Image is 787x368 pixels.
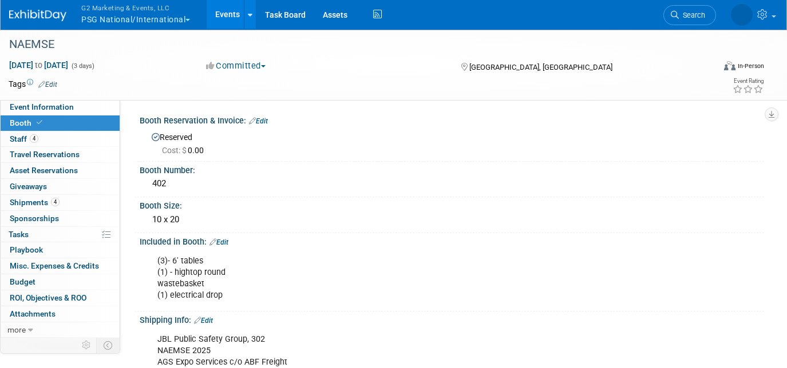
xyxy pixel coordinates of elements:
[51,198,60,206] span: 4
[663,5,716,25] a: Search
[30,134,38,143] span: 4
[679,11,705,19] span: Search
[37,119,42,126] i: Booth reservation complete
[10,198,60,207] span: Shipments
[10,166,78,175] span: Asset Reservations
[1,131,120,147] a: Staff4
[1,227,120,242] a: Tasks
[97,338,120,353] td: Toggle Event Tabs
[724,61,735,70] img: Format-Inperson.png
[652,59,764,77] div: Event Format
[140,311,764,326] div: Shipping Info:
[1,147,120,162] a: Travel Reservations
[10,261,99,270] span: Misc. Expenses & Credits
[162,146,188,155] span: Cost: $
[733,78,764,84] div: Event Rating
[1,242,120,258] a: Playbook
[10,293,86,302] span: ROI, Objectives & ROO
[10,245,43,254] span: Playbook
[1,163,120,178] a: Asset Reservations
[1,306,120,322] a: Attachments
[469,63,612,71] span: [GEOGRAPHIC_DATA], [GEOGRAPHIC_DATA]
[5,34,700,55] div: NAEMSE
[10,118,45,127] span: Booth
[162,146,208,155] span: 0.00
[9,78,57,90] td: Tags
[149,250,643,307] div: (3)- 6' tables (1) - hightop round wastebasket (1) electrical drop
[10,150,80,159] span: Travel Reservations
[10,102,74,111] span: Event Information
[148,211,756,229] div: 10 x 20
[1,290,120,306] a: ROI, Objectives & ROO
[10,277,35,286] span: Budget
[148,175,756,193] div: 402
[9,230,29,239] span: Tasks
[202,60,270,72] button: Committed
[10,182,47,191] span: Giveaways
[194,317,213,325] a: Edit
[77,338,97,353] td: Personalize Event Tab Strip
[140,162,764,176] div: Booth Number:
[140,233,764,248] div: Included in Booth:
[10,214,59,223] span: Sponsorships
[10,309,56,318] span: Attachments
[1,322,120,338] a: more
[33,61,44,70] span: to
[70,62,94,70] span: (3 days)
[9,10,66,21] img: ExhibitDay
[1,179,120,194] a: Giveaways
[1,195,120,210] a: Shipments4
[7,325,26,334] span: more
[10,134,38,143] span: Staff
[1,274,120,290] a: Budget
[140,197,764,211] div: Booth Size:
[140,112,764,127] div: Booth Reservation & Invoice:
[249,117,268,125] a: Edit
[731,4,753,26] img: Laine Butler
[209,238,228,246] a: Edit
[38,81,57,89] a: Edit
[9,60,69,70] span: [DATE] [DATE]
[81,2,190,14] span: G2 Marketing & Events, LLC
[737,62,764,70] div: In-Person
[1,211,120,226] a: Sponsorships
[148,129,756,156] div: Reserved
[1,115,120,131] a: Booth
[1,99,120,115] a: Event Information
[1,258,120,274] a: Misc. Expenses & Credits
